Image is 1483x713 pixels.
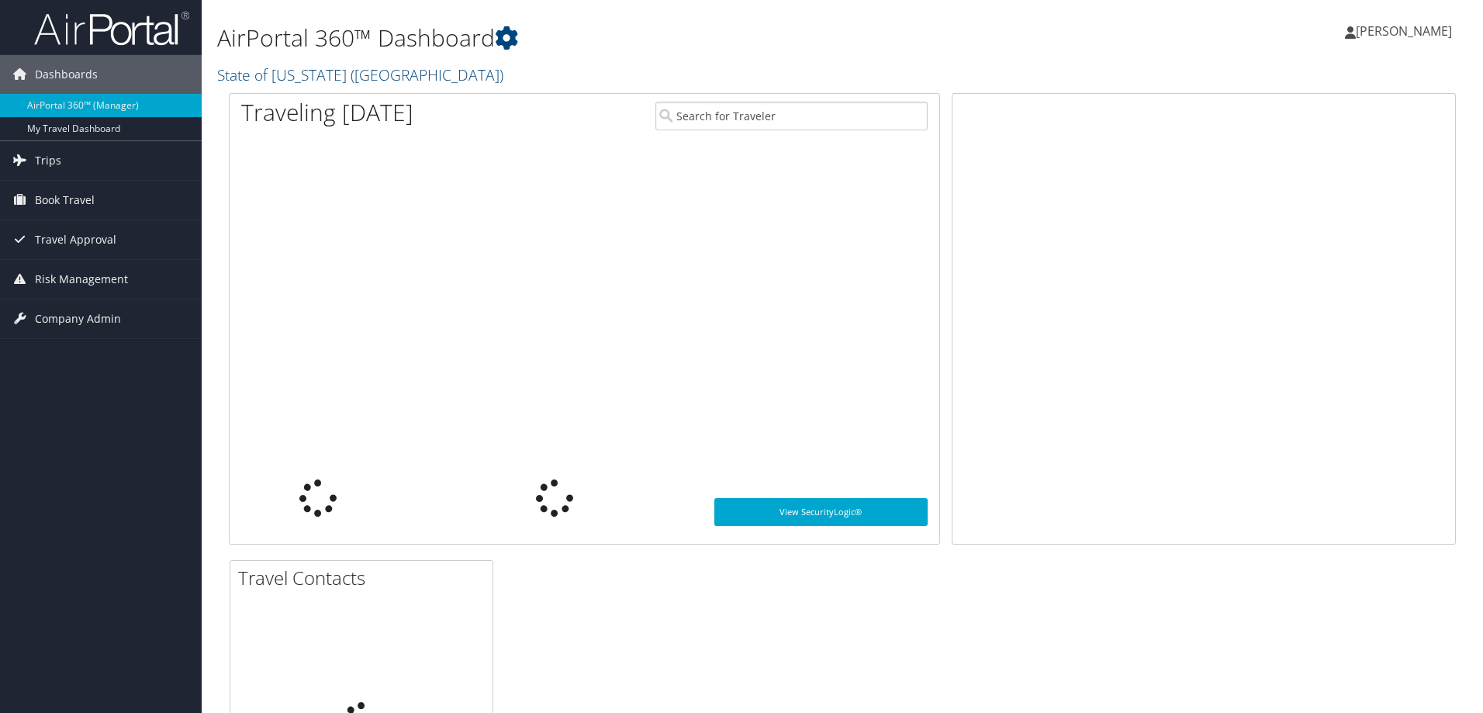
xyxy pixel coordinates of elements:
[35,181,95,220] span: Book Travel
[35,220,116,259] span: Travel Approval
[238,565,493,591] h2: Travel Contacts
[655,102,928,130] input: Search for Traveler
[217,22,1051,54] h1: AirPortal 360™ Dashboard
[1345,8,1467,54] a: [PERSON_NAME]
[35,141,61,180] span: Trips
[1356,22,1452,40] span: [PERSON_NAME]
[35,260,128,299] span: Risk Management
[35,299,121,338] span: Company Admin
[34,10,189,47] img: airportal-logo.png
[241,96,413,129] h1: Traveling [DATE]
[217,64,507,85] a: State of [US_STATE] ([GEOGRAPHIC_DATA])
[714,498,928,526] a: View SecurityLogic®
[35,55,98,94] span: Dashboards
